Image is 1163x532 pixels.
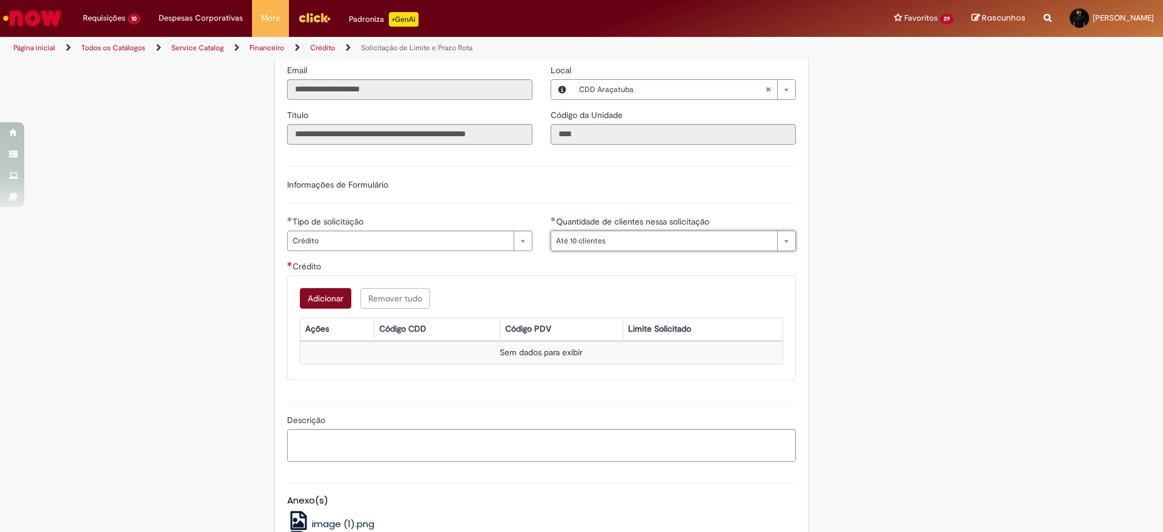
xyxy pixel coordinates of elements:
[579,80,765,99] span: CDD Araçatuba
[287,79,532,100] input: Email
[287,415,328,425] span: Descrição
[361,43,472,53] a: Solicitação de Limite e Prazo Rota
[159,12,243,24] span: Despesas Corporativas
[623,318,783,340] th: Limite Solicitado
[287,64,310,76] label: Somente leitura - Email
[287,110,311,120] span: Somente leitura - Título
[556,216,712,227] span: Quantidade de clientes nessa solicitação
[261,12,280,24] span: More
[349,12,419,27] div: Padroniza
[287,179,388,190] label: Informações de Formulário
[300,318,374,340] th: Ações
[551,109,625,121] label: Somente leitura - Código da Unidade
[1,6,64,30] img: ServiceNow
[293,231,508,251] span: Crédito
[13,43,55,53] a: Página inicial
[293,216,366,227] span: Tipo de solicitação
[551,217,556,222] span: Obrigatório Preenchido
[551,110,625,120] span: Somente leitura - Código da Unidade
[300,341,783,364] td: Sem dados para exibir
[310,43,335,53] a: Crédito
[81,43,145,53] a: Todos os Catálogos
[128,14,141,24] span: 10
[83,12,125,24] span: Requisições
[500,318,623,340] th: Código PDV
[904,12,938,24] span: Favoritos
[171,43,224,53] a: Service Catalog
[287,217,293,222] span: Obrigatório Preenchido
[287,65,310,76] span: Somente leitura - Email
[9,37,766,59] ul: Trilhas de página
[1093,13,1154,23] span: [PERSON_NAME]
[389,12,419,27] p: +GenAi
[287,517,375,530] a: image (1).png
[759,80,777,99] abbr: Limpar campo Local
[300,288,351,309] button: Add a row for Crédito
[556,231,771,251] span: Até 10 clientes
[293,261,323,272] span: Crédito
[374,318,500,340] th: Código CDD
[298,8,331,27] img: click_logo_yellow_360x200.png
[551,80,573,99] button: Local, Visualizar este registro CDD Araçatuba
[287,261,293,266] span: Necessários
[287,124,532,145] input: Título
[287,496,796,506] h5: Anexo(s)
[551,65,574,76] span: Local
[250,43,284,53] a: Financeiro
[982,12,1025,24] span: Rascunhos
[287,429,796,462] textarea: Descrição
[972,13,1025,24] a: Rascunhos
[287,109,311,121] label: Somente leitura - Título
[573,80,795,99] a: CDD AraçatubaLimpar campo Local
[551,124,796,145] input: Código da Unidade
[940,14,953,24] span: 29
[312,517,374,530] span: image (1).png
